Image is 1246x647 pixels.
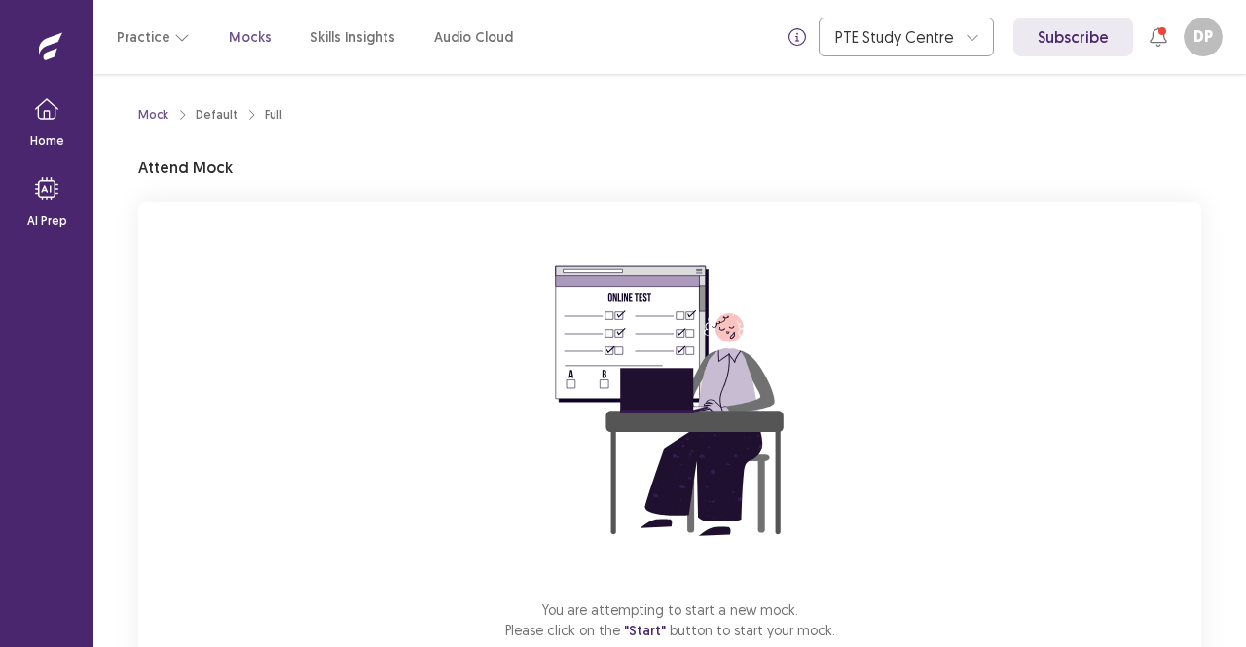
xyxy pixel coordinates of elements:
p: AI Prep [27,212,67,230]
div: Default [196,106,238,124]
div: Full [265,106,282,124]
div: PTE Study Centre [835,18,956,55]
button: Practice [117,19,190,54]
a: Skills Insights [311,27,395,48]
nav: breadcrumb [138,106,282,124]
a: Audio Cloud [434,27,513,48]
a: Mocks [229,27,272,48]
button: info [780,19,815,54]
p: You are attempting to start a new mock. Please click on the button to start your mock. [505,599,835,641]
img: attend-mock [495,226,845,576]
p: Attend Mock [138,156,233,179]
a: Subscribe [1013,18,1133,56]
span: "Start" [624,622,666,639]
p: Home [30,132,64,150]
button: DP [1184,18,1223,56]
a: Mock [138,106,168,124]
